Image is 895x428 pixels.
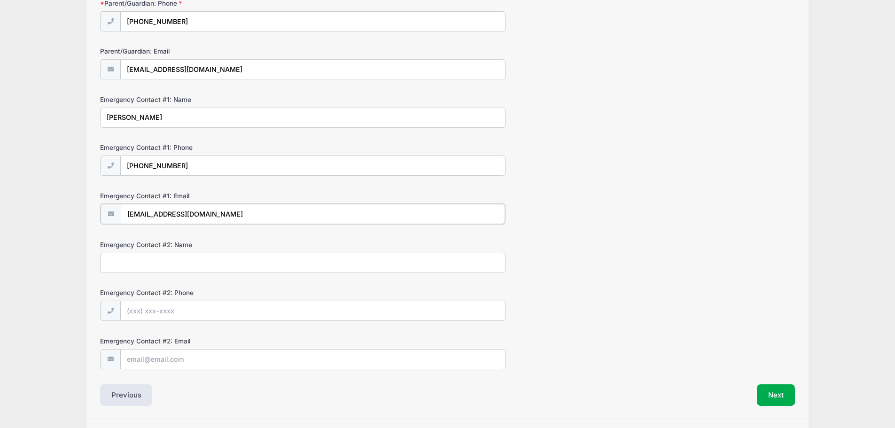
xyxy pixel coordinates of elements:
label: Emergency Contact #2: Phone [100,288,332,297]
input: (xxx) xxx-xxxx [120,301,506,321]
input: email@email.com [120,349,506,369]
label: Emergency Contact #2: Name [100,240,332,249]
label: Emergency Contact #1: Name [100,95,332,104]
input: email@email.com [121,204,505,224]
label: Emergency Contact #1: Phone [100,143,332,152]
input: email@email.com [120,59,506,79]
input: (xxx) xxx-xxxx [120,11,506,31]
label: Emergency Contact #1: Email [100,191,332,201]
label: Emergency Contact #2: Email [100,336,332,346]
button: Previous [100,384,153,406]
label: Parent/Guardian: Email [100,47,332,56]
input: (xxx) xxx-xxxx [120,156,506,176]
button: Next [757,384,795,406]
